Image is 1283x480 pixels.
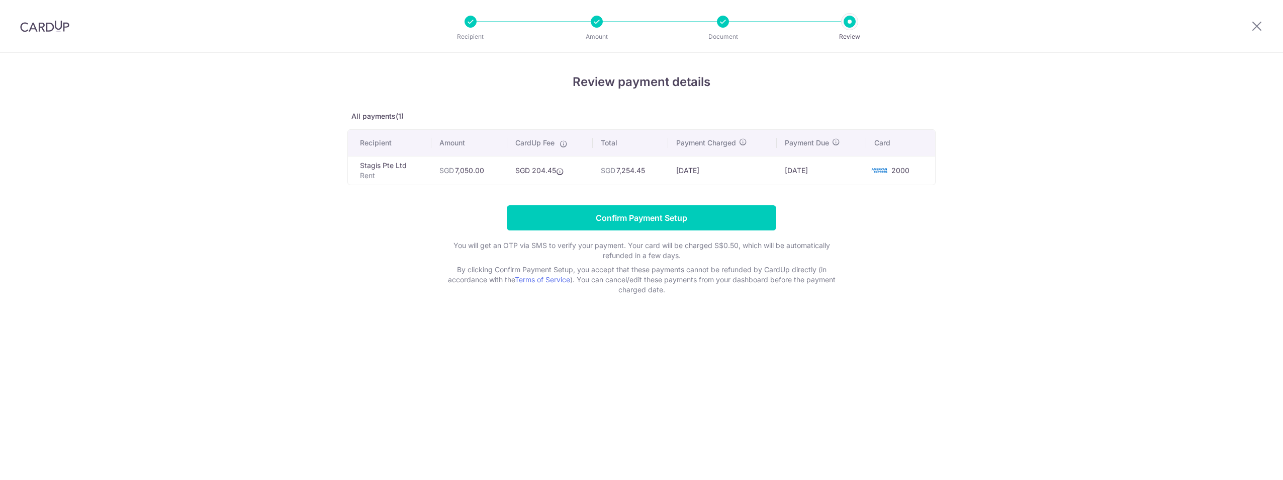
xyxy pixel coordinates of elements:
[593,130,668,156] th: Total
[360,171,423,181] p: Rent
[891,166,909,175] span: 2000
[440,241,843,261] p: You will get an OTP via SMS to verify your payment. Your card will be charged S$0.50, which will ...
[507,205,776,230] input: Confirm Payment Setup
[866,130,935,156] th: Card
[431,130,507,156] th: Amount
[686,32,760,42] p: Document
[593,156,668,185] td: 7,254.45
[515,138,555,148] span: CardUp Fee
[20,20,69,32] img: CardUp
[515,275,570,284] a: Terms of Service
[347,73,936,91] h4: Review payment details
[507,156,593,185] td: SGD 204.45
[785,138,829,148] span: Payment Due
[668,156,777,185] td: [DATE]
[869,165,889,177] img: <span class="translation_missing" title="translation missing: en.account_steps.new_confirm_form.b...
[777,156,866,185] td: [DATE]
[439,166,454,175] span: SGD
[348,130,431,156] th: Recipient
[433,32,508,42] p: Recipient
[676,138,736,148] span: Payment Charged
[440,265,843,295] p: By clicking Confirm Payment Setup, you accept that these payments cannot be refunded by CardUp di...
[431,156,507,185] td: 7,050.00
[601,166,615,175] span: SGD
[348,156,431,185] td: Stagis Pte Ltd
[560,32,634,42] p: Amount
[347,111,936,121] p: All payments(1)
[812,32,887,42] p: Review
